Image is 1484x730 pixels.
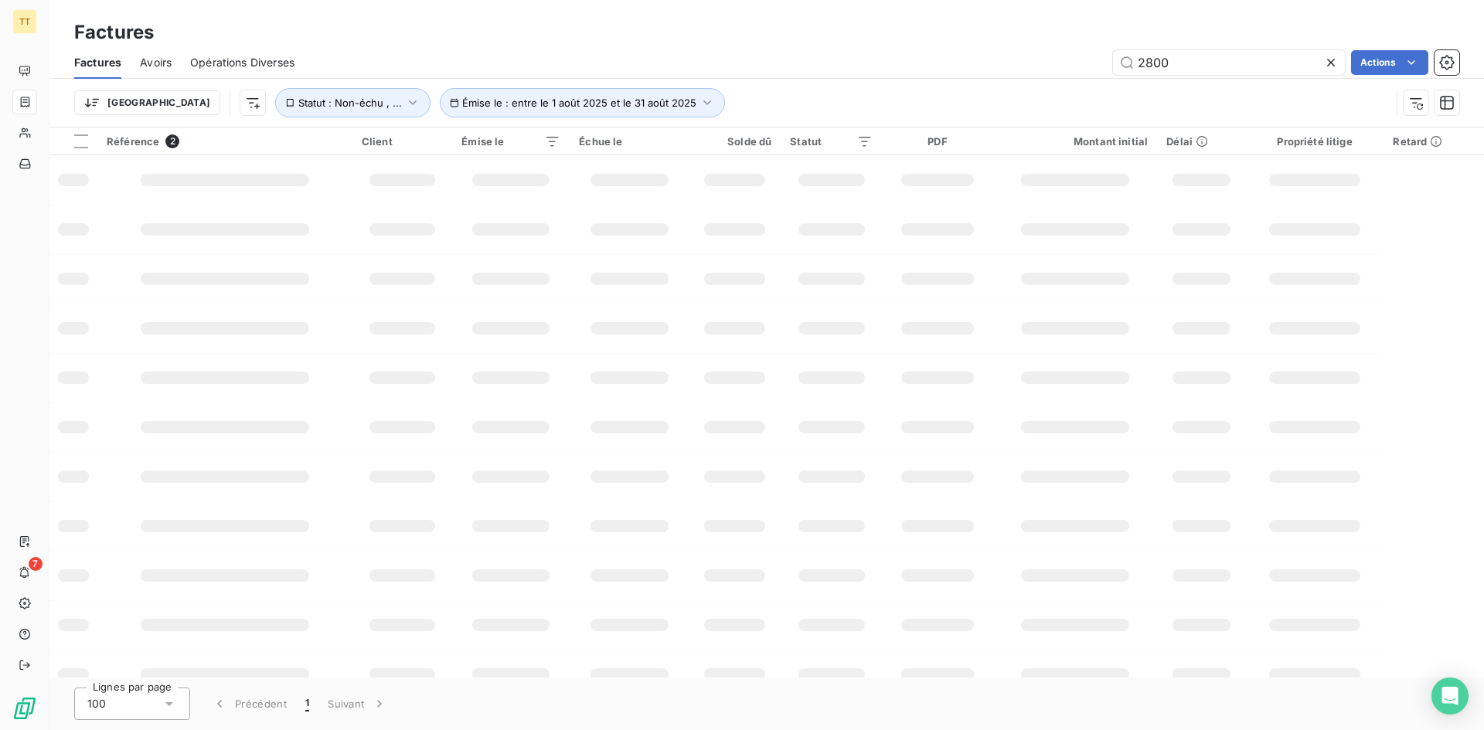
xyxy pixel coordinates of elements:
[203,688,296,720] button: Précédent
[12,696,37,721] img: Logo LeanPay
[87,696,106,711] span: 100
[298,97,402,109] span: Statut : Non-échu , ...
[107,135,159,148] span: Référence
[579,135,679,148] div: Échue le
[275,88,431,117] button: Statut : Non-échu , ...
[74,19,154,46] h3: Factures
[305,696,309,711] span: 1
[461,135,560,148] div: Émise le
[698,135,772,148] div: Solde dû
[1393,135,1475,148] div: Retard
[1002,135,1148,148] div: Montant initial
[165,134,179,148] span: 2
[296,688,318,720] button: 1
[1351,50,1428,75] button: Actions
[1113,50,1345,75] input: Rechercher
[318,688,397,720] button: Suivant
[462,97,696,109] span: Émise le : entre le 1 août 2025 et le 31 août 2025
[891,135,984,148] div: PDF
[29,557,43,571] span: 7
[1255,135,1375,148] div: Propriété litige
[790,135,873,148] div: Statut
[1431,677,1469,715] div: Open Intercom Messenger
[190,55,294,70] span: Opérations Diverses
[74,90,220,115] button: [GEOGRAPHIC_DATA]
[140,55,172,70] span: Avoirs
[12,9,37,34] div: TT
[440,88,725,117] button: Émise le : entre le 1 août 2025 et le 31 août 2025
[1166,135,1237,148] div: Délai
[74,55,121,70] span: Factures
[362,135,443,148] div: Client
